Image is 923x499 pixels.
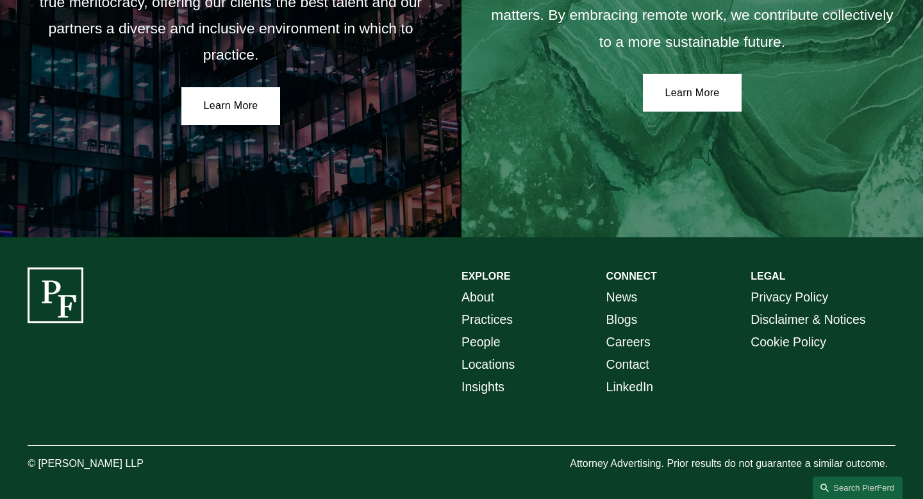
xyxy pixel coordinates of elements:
[606,271,657,282] strong: CONNECT
[462,353,515,376] a: Locations
[751,286,828,309] a: Privacy Policy
[606,286,638,309] a: News
[462,271,510,282] strong: EXPLORE
[462,309,513,331] a: Practices
[606,309,638,331] a: Blogs
[606,353,649,376] a: Contact
[28,455,208,473] p: © [PERSON_NAME] LLP
[462,376,504,398] a: Insights
[606,331,651,353] a: Careers
[751,331,826,353] a: Cookie Policy
[813,477,902,499] a: Search this site
[181,87,281,126] a: Learn More
[751,271,785,282] strong: LEGAL
[606,376,654,398] a: LinkedIn
[751,309,865,331] a: Disclaimer & Notices
[570,455,895,473] p: Attorney Advertising. Prior results do not guarantee a similar outcome.
[462,286,494,309] a: About
[643,74,742,112] a: Learn More
[462,331,501,353] a: People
